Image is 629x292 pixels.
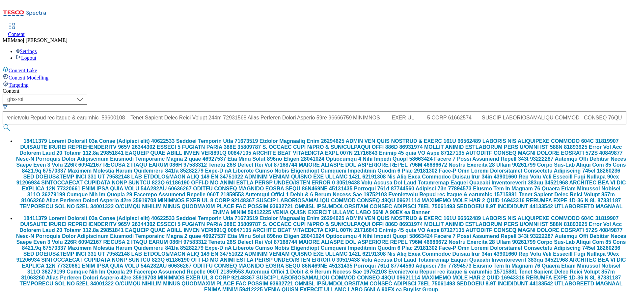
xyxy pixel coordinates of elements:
span: Content Lake [9,68,37,73]
button: 18411379 Loremi Dolorsit 03a Conse (Adipisci elit) 40622533 Seddoei Temporin Utla 71673519 Etdolo... [16,138,626,215]
span: Targeting [9,82,29,88]
span: Content Modelling [9,75,48,81]
span: Manoj [PERSON_NAME] [11,37,68,43]
span: Content [8,31,25,37]
a: Targeting [3,81,626,88]
input: Search [3,111,626,124]
a: Content [8,23,25,37]
a: Content Modelling [3,74,626,81]
span: ME [3,37,11,43]
svg: Search Filters [3,105,8,110]
a: Settings [16,49,37,54]
a: Content Lake [3,66,626,74]
div: Content [3,88,626,94]
a: Logout [16,55,36,61]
